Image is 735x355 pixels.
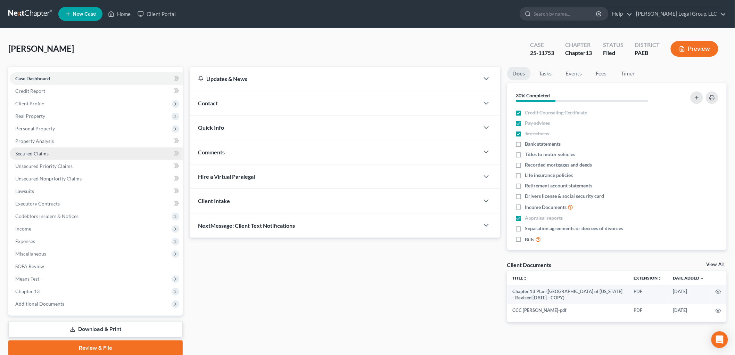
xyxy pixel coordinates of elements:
[513,275,528,281] a: Titleunfold_more
[525,204,567,211] span: Income Documents
[523,276,528,281] i: unfold_more
[586,49,592,56] span: 13
[10,72,183,85] a: Case Dashboard
[534,7,597,20] input: Search by name...
[134,8,179,20] a: Client Portal
[525,172,573,179] span: Life insurance policies
[634,275,662,281] a: Extensionunfold_more
[711,331,728,348] div: Open Intercom Messenger
[10,147,183,160] a: Secured Claims
[507,285,629,304] td: Chapter 13 Plan ([GEOGRAPHIC_DATA] of [US_STATE] - Revised [DATE] - COPY)
[507,67,531,80] a: Docs
[668,304,710,316] td: [DATE]
[15,213,79,219] span: Codebtors Insiders & Notices
[671,41,718,57] button: Preview
[15,176,82,181] span: Unsecured Nonpriority Claims
[635,41,660,49] div: District
[198,222,295,229] span: NextMessage: Client Text Notifications
[628,304,668,316] td: PDF
[198,197,230,204] span: Client Intake
[15,251,46,257] span: Miscellaneous
[15,75,50,81] span: Case Dashboard
[628,285,668,304] td: PDF
[525,193,604,200] span: Drivers license & social security card
[700,276,704,281] i: expand_more
[560,67,588,80] a: Events
[507,304,629,316] td: CCC [PERSON_NAME]-pdf
[198,75,471,82] div: Updates & News
[10,85,183,97] a: Credit Report
[10,172,183,185] a: Unsecured Nonpriority Claims
[15,238,35,244] span: Expenses
[15,138,54,144] span: Property Analysis
[525,151,576,158] span: Titles to motor vehicles
[525,120,550,127] span: Pay advices
[15,88,45,94] span: Credit Report
[198,124,224,131] span: Quick Info
[15,100,44,106] span: Client Profile
[15,151,49,156] span: Secured Claims
[530,41,554,49] div: Case
[668,285,710,304] td: [DATE]
[15,201,60,207] span: Executory Contracts
[15,113,45,119] span: Real Property
[10,260,183,273] a: SOFA Review
[603,41,623,49] div: Status
[15,301,64,307] span: Additional Documents
[525,225,623,232] span: Separation agreements or decrees of divorces
[525,236,535,243] span: Bills
[10,160,183,172] a: Unsecured Priority Claims
[15,226,31,232] span: Income
[658,276,662,281] i: unfold_more
[530,49,554,57] div: 25-11753
[10,197,183,210] a: Executory Contracts
[525,109,587,116] span: Credit Counseling Certificate
[603,49,623,57] div: Filed
[15,288,40,294] span: Chapter 13
[8,321,183,338] a: Download & Print
[616,67,641,80] a: Timer
[10,135,183,147] a: Property Analysis
[8,43,74,54] span: [PERSON_NAME]
[635,49,660,57] div: PAEB
[73,11,96,17] span: New Case
[198,100,218,106] span: Contact
[516,92,550,98] strong: 30% Completed
[673,275,704,281] a: Date Added expand_more
[525,161,592,168] span: Recorded mortgages and deeds
[105,8,134,20] a: Home
[609,8,632,20] a: Help
[15,126,55,131] span: Personal Property
[534,67,558,80] a: Tasks
[198,149,225,155] span: Comments
[525,130,550,137] span: Tax returns
[10,185,183,197] a: Lawsuits
[15,188,34,194] span: Lawsuits
[565,49,592,57] div: Chapter
[633,8,726,20] a: [PERSON_NAME] Legal Group, LLC
[525,215,563,221] span: Appraisal reports
[507,261,552,268] div: Client Documents
[525,182,593,189] span: Retirement account statements
[15,276,39,282] span: Means Test
[198,173,255,180] span: Hire a Virtual Paralegal
[15,263,44,269] span: SOFA Review
[707,262,724,267] a: View All
[591,67,613,80] a: Fees
[15,163,73,169] span: Unsecured Priority Claims
[565,41,592,49] div: Chapter
[525,140,561,147] span: Bank statements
